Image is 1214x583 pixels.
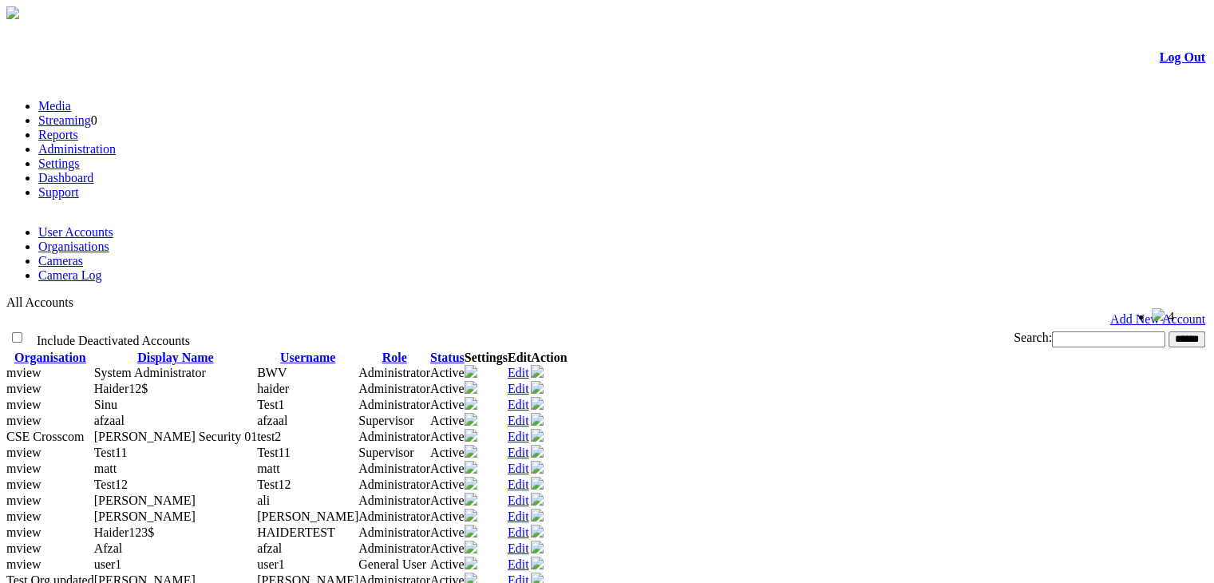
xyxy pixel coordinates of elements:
[38,128,78,141] a: Reports
[6,446,42,459] span: mview
[6,478,42,491] span: mview
[531,429,544,442] img: user-active-green-icon.svg
[358,493,430,509] td: Administrator
[531,414,544,428] a: Deactivate
[358,557,430,573] td: General User
[430,445,465,461] td: Active
[94,557,122,571] span: Contact Method: SMS and Email
[6,525,42,539] span: mview
[1168,310,1174,323] span: 4
[280,351,335,364] a: Username
[465,365,477,378] img: camera24.png
[531,477,544,490] img: user-active-green-icon.svg
[257,430,281,443] span: test2
[257,510,358,523] span: michael
[94,541,123,555] span: Contact Method: SMS and Email
[508,541,529,555] a: Edit
[508,525,529,539] a: Edit
[358,397,430,413] td: Administrator
[358,477,430,493] td: Administrator
[508,478,529,491] a: Edit
[94,414,125,427] span: Contact Method: SMS and Email
[257,382,289,395] span: haider
[38,240,109,253] a: Organisations
[592,331,1205,347] div: Search:
[531,446,544,460] a: Deactivate
[358,525,430,541] td: Administrator
[6,510,42,523] span: mview
[465,397,477,410] img: camera24.png
[6,382,42,395] span: mview
[94,525,155,539] span: Contact Method: SMS and Email
[465,557,477,569] img: camera24.png
[508,510,529,523] a: Edit
[6,494,42,507] span: mview
[94,446,128,459] span: Contact Method: SMS and Email
[531,445,544,458] img: user-active-green-icon.svg
[430,429,465,445] td: Active
[257,414,287,427] span: afzaal
[94,510,196,523] span: Contact Method: SMS and Email
[1152,308,1165,321] img: bell25.png
[38,225,113,239] a: User Accounts
[430,365,465,381] td: Active
[531,367,544,380] a: Deactivate
[358,461,430,477] td: Administrator
[531,397,544,410] img: user-active-green-icon.svg
[358,365,430,381] td: Administrator
[6,414,42,427] span: mview
[531,461,544,474] img: user-active-green-icon.svg
[430,461,465,477] td: Active
[257,557,285,571] span: user1
[531,542,544,556] a: Deactivate
[508,398,529,411] a: Edit
[430,381,465,397] td: Active
[465,493,477,506] img: camera24.png
[38,113,91,127] a: Streaming
[38,157,80,170] a: Settings
[531,525,544,537] img: user-active-green-icon.svg
[94,398,117,411] span: Contact Method: SMS and Email
[6,398,42,411] span: mview
[430,351,465,364] a: Status
[358,429,430,445] td: Administrator
[38,142,116,156] a: Administration
[38,171,93,184] a: Dashboard
[430,477,465,493] td: Active
[38,268,102,282] a: Camera Log
[465,381,477,394] img: camera24.png
[531,478,544,492] a: Deactivate
[531,541,544,553] img: user-active-green-icon.svg
[257,541,282,555] span: afzal
[358,413,430,429] td: Supervisor
[94,478,128,491] span: Contact Method: SMS and Email
[14,351,86,364] a: Organisation
[531,381,544,394] img: user-active-green-icon.svg
[358,541,430,557] td: Administrator
[465,509,477,522] img: camera24.png
[430,509,465,525] td: Active
[6,6,19,19] img: arrow-3.png
[531,399,544,412] a: Deactivate
[508,351,531,365] th: Edit
[465,445,477,458] img: camera24.png
[257,494,270,507] span: ali
[430,413,465,429] td: Active
[38,99,71,113] a: Media
[37,334,190,347] span: Include Deactivated Accounts
[358,509,430,525] td: Administrator
[91,113,97,127] span: 0
[465,477,477,490] img: camera24.png
[508,430,529,443] a: Edit
[531,462,544,476] a: Deactivate
[531,557,544,569] img: user-active-green-icon.svg
[94,430,257,443] span: Contact Method: SMS and Email
[137,351,214,364] a: Display Name
[257,478,291,491] span: Test12
[94,382,148,395] span: Contact Method: SMS and Email
[430,525,465,541] td: Active
[531,526,544,540] a: Deactivate
[38,185,79,199] a: Support
[257,398,284,411] span: Test1
[6,430,84,443] span: CSE Crosscom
